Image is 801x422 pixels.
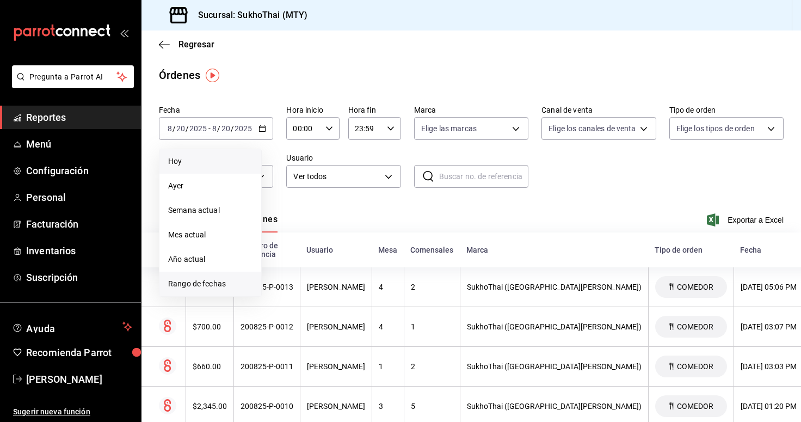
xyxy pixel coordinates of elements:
span: / [172,124,176,133]
div: 4 [379,283,397,291]
div: SukhoThai ([GEOGRAPHIC_DATA][PERSON_NAME]) [467,362,642,371]
span: Semana actual [168,205,252,216]
div: SukhoThai ([GEOGRAPHIC_DATA][PERSON_NAME]) [467,322,642,331]
span: Reportes [26,110,132,125]
input: ---- [234,124,252,133]
label: Hora fin [348,106,401,114]
label: Tipo de orden [669,106,784,114]
img: Tooltip marker [206,69,219,82]
input: Buscar no. de referencia [439,166,528,187]
div: Mesa [378,246,397,254]
div: 200825-P-0013 [241,283,293,291]
span: Regresar [178,39,214,50]
button: Regresar [159,39,214,50]
div: [DATE] 03:07 PM [741,322,797,331]
span: / [231,124,234,133]
span: Configuración [26,163,132,178]
span: Mes actual [168,229,252,241]
span: Rango de fechas [168,278,252,290]
div: 200825-P-0011 [241,362,293,371]
div: Marca [466,246,642,254]
h3: Sucursal: SukhoThai (MTY) [189,9,307,22]
span: Personal [26,190,132,205]
div: 1 [379,362,397,371]
button: open_drawer_menu [120,28,128,37]
span: Ver todos [293,171,380,182]
input: -- [167,124,172,133]
div: [PERSON_NAME] [307,362,365,371]
span: Facturación [26,217,132,231]
input: -- [212,124,217,133]
span: Elige los canales de venta [549,123,636,134]
label: Canal de venta [541,106,656,114]
span: Hoy [168,156,252,167]
div: [PERSON_NAME] [307,283,365,291]
span: Ayer [168,180,252,192]
input: -- [176,124,186,133]
div: 5 [411,402,453,411]
div: [DATE] 05:06 PM [741,283,797,291]
label: Marca [414,106,528,114]
span: Elige las marcas [421,123,477,134]
span: Inventarios [26,243,132,258]
span: Suscripción [26,270,132,285]
span: Elige los tipos de orden [676,123,755,134]
span: COMEDOR [673,283,718,291]
div: SukhoThai ([GEOGRAPHIC_DATA][PERSON_NAME]) [467,402,642,411]
div: Fecha [740,246,797,254]
div: $2,345.00 [193,402,227,411]
div: 4 [379,322,397,331]
span: / [186,124,189,133]
span: [PERSON_NAME] [26,372,132,387]
span: Recomienda Parrot [26,345,132,360]
div: $660.00 [193,362,227,371]
span: Año actual [168,254,252,265]
span: Ayuda [26,320,118,333]
div: 2 [411,362,453,371]
input: -- [221,124,231,133]
span: Menú [26,137,132,151]
label: Hora inicio [286,106,339,114]
span: Sugerir nueva función [13,406,132,418]
div: [DATE] 03:03 PM [741,362,797,371]
span: Pregunta a Parrot AI [29,71,117,83]
div: SukhoThai ([GEOGRAPHIC_DATA][PERSON_NAME]) [467,283,642,291]
span: COMEDOR [673,402,718,411]
button: Exportar a Excel [709,213,784,227]
label: Usuario [286,154,401,162]
div: 200825-P-0012 [241,322,293,331]
div: [DATE] 01:20 PM [741,402,797,411]
div: $700.00 [193,322,227,331]
div: [PERSON_NAME] [307,322,365,331]
div: Tipo de orden [655,246,727,254]
span: COMEDOR [673,322,718,331]
div: 200825-P-0010 [241,402,293,411]
span: / [217,124,220,133]
div: Número de referencia [240,241,293,259]
div: 3 [379,402,397,411]
div: 1 [411,322,453,331]
a: Pregunta a Parrot AI [8,79,134,90]
div: Comensales [410,246,453,254]
div: Órdenes [159,67,200,83]
div: [PERSON_NAME] [307,402,365,411]
span: - [208,124,211,133]
input: ---- [189,124,207,133]
span: COMEDOR [673,362,718,371]
label: Fecha [159,106,273,114]
div: Usuario [306,246,365,254]
div: 2 [411,283,453,291]
button: Pregunta a Parrot AI [12,65,134,88]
